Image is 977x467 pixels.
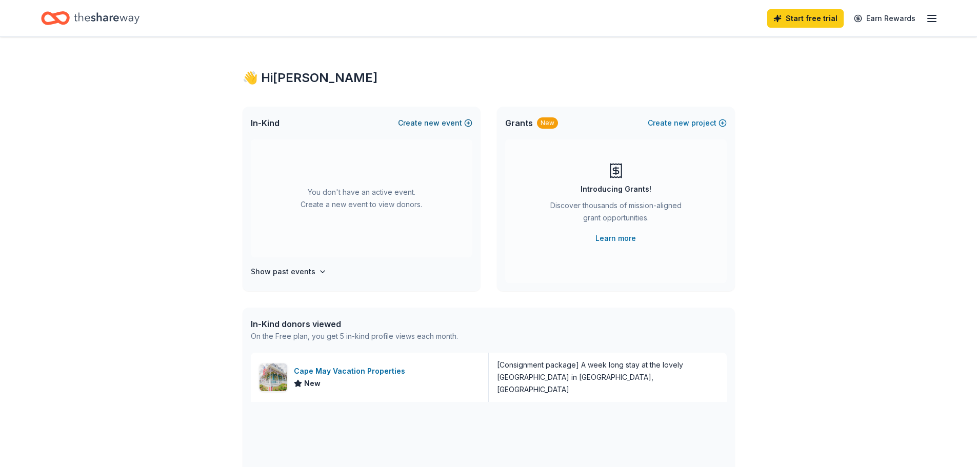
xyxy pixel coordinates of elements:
button: Show past events [251,266,327,278]
a: Home [41,6,139,30]
div: You don't have an active event. Create a new event to view donors. [251,139,472,257]
h4: Show past events [251,266,315,278]
span: In-Kind [251,117,280,129]
span: Grants [505,117,533,129]
div: New [537,117,558,129]
div: [Consignment package] A week long stay at the lovely [GEOGRAPHIC_DATA] in [GEOGRAPHIC_DATA], [GEO... [497,359,719,396]
div: Cape May Vacation Properties [294,365,409,377]
button: Createnewproject [648,117,727,129]
span: New [304,377,321,390]
button: Createnewevent [398,117,472,129]
a: Start free trial [767,9,844,28]
div: On the Free plan, you get 5 in-kind profile views each month. [251,330,458,342]
a: Learn more [595,232,636,245]
span: new [674,117,689,129]
div: Discover thousands of mission-aligned grant opportunities. [546,199,686,228]
div: In-Kind donors viewed [251,318,458,330]
img: Image for Cape May Vacation Properties [260,363,287,391]
a: Earn Rewards [848,9,922,28]
div: Introducing Grants! [581,183,651,195]
div: 👋 Hi [PERSON_NAME] [243,70,735,86]
span: new [424,117,440,129]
